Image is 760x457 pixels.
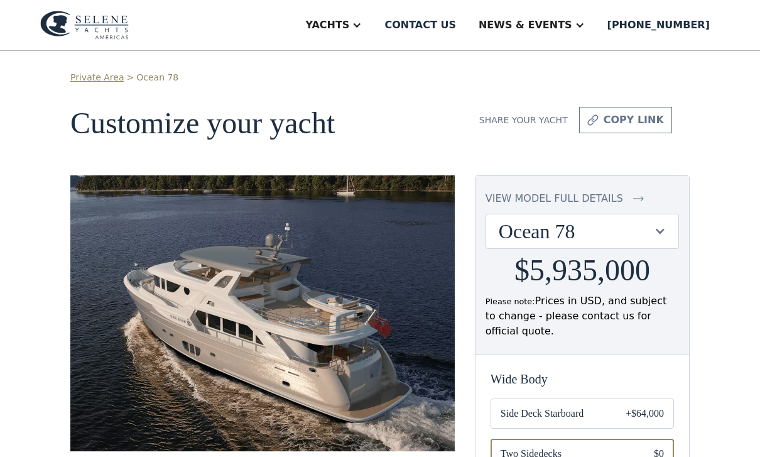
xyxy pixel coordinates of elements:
a: Ocean 78 [136,71,178,84]
h2: $5,935,000 [514,254,650,287]
img: icon [633,191,644,206]
span: Side Deck Starboard [501,406,605,421]
div: view model full details [486,191,623,206]
a: Private Area [70,71,124,84]
div: > [126,71,134,84]
div: Ocean 78 [486,214,678,248]
a: copy link [579,107,672,133]
h1: Customize your yacht [70,107,459,140]
div: Contact us [384,18,456,33]
div: copy link [604,113,664,128]
div: News & EVENTS [479,18,572,33]
div: +$64,000 [626,406,664,421]
span: Please note: [486,297,535,306]
div: Prices in USD, and subject to change - please contact us for official quote. [486,294,679,339]
a: view model full details [486,191,679,206]
div: [PHONE_NUMBER] [607,18,710,33]
div: Yachts [305,18,349,33]
img: logo [40,11,129,40]
div: Share your yacht [479,114,568,127]
div: Ocean 78 [499,219,653,243]
img: icon [587,113,599,128]
div: Wide Body [491,370,674,388]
